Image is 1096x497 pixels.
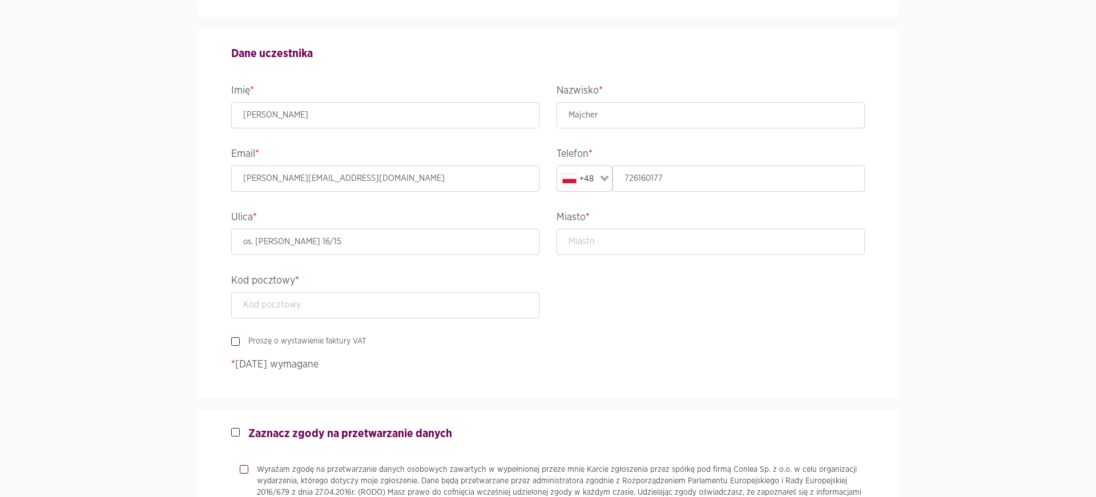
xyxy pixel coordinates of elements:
input: Nazwisko [557,102,865,128]
div: +48 [559,168,597,189]
legend: Email [231,146,539,165]
input: Imię [231,102,539,128]
label: Proszę o wystawienie faktury VAT [240,336,366,347]
p: [DATE] wymagane [231,357,865,373]
input: Email [231,165,539,192]
input: Kod pocztowy [231,292,539,318]
div: Search for option [557,165,613,192]
legend: Miasto [557,209,865,229]
img: pl.svg [562,175,577,183]
input: Telefon [613,165,865,192]
strong: Zaznacz zgody na przetwarzanie danych [248,428,452,439]
input: Miasto [557,229,865,255]
legend: Imię [231,82,539,102]
input: Ulica [231,229,539,255]
legend: Telefon [557,146,865,165]
legend: Kod pocztowy [231,272,539,292]
strong: Dane uczestnika [231,48,313,59]
legend: Nazwisko [557,82,865,102]
legend: Ulica [231,209,539,229]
